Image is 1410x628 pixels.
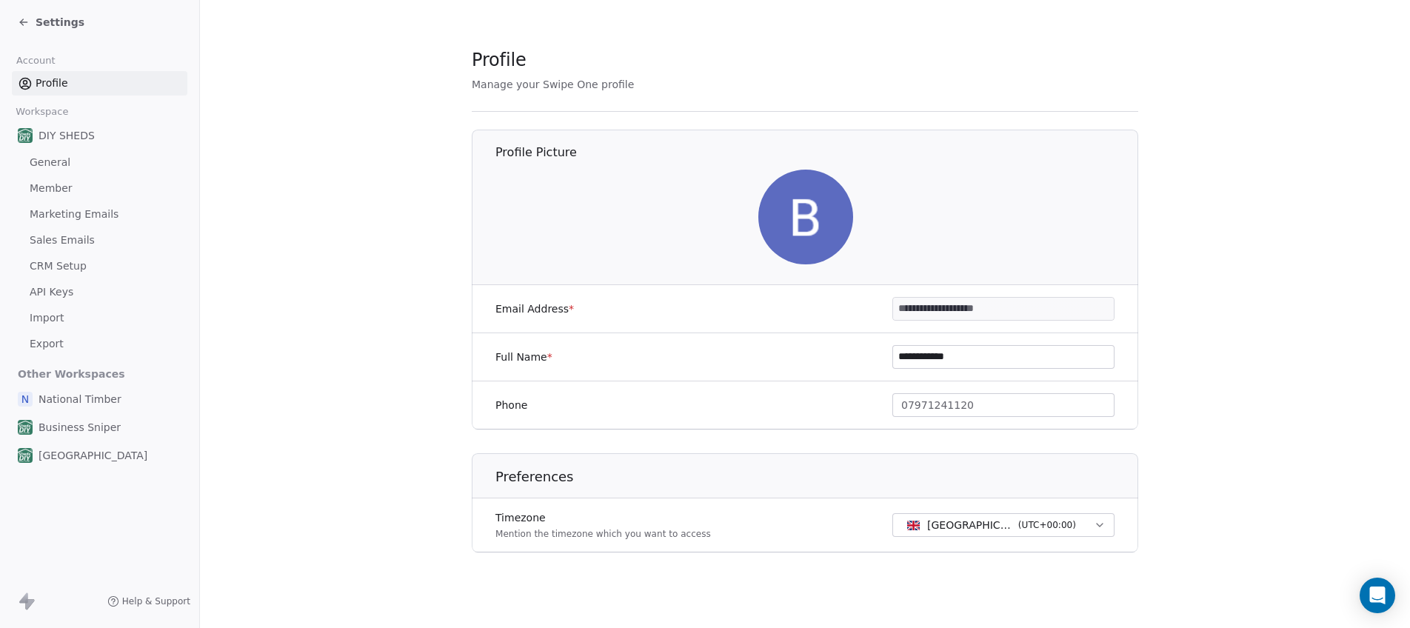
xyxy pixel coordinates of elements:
a: Settings [18,15,84,30]
p: Mention the timezone which you want to access [495,528,711,540]
img: shedsdiy.jpg [18,448,33,463]
div: Open Intercom Messenger [1360,578,1395,613]
span: Sales Emails [30,233,95,248]
a: Member [12,176,187,201]
span: Business Sniper [39,420,121,435]
span: Export [30,336,64,352]
a: General [12,150,187,175]
span: Profile [36,76,68,91]
span: [GEOGRAPHIC_DATA] - GMT [927,518,1012,532]
a: API Keys [12,280,187,304]
h1: Preferences [495,468,1139,486]
a: Import [12,306,187,330]
span: Account [10,50,61,72]
span: Marketing Emails [30,207,118,222]
span: Settings [36,15,84,30]
span: ( UTC+00:00 ) [1018,518,1076,532]
button: [GEOGRAPHIC_DATA] - GMT(UTC+00:00) [892,513,1115,537]
span: Other Workspaces [12,362,131,386]
span: [GEOGRAPHIC_DATA] [39,448,147,463]
img: shedsdiy.jpg [18,420,33,435]
span: Member [30,181,73,196]
a: CRM Setup [12,254,187,278]
a: Export [12,332,187,356]
label: Timezone [495,510,711,525]
span: Manage your Swipe One profile [472,78,634,90]
h1: Profile Picture [495,144,1139,161]
img: S83Y1VhgjgNWlTEwLv-zT84ptwMDiTS0e3ElzhP9E0Q [758,170,853,264]
img: shedsdiy.jpg [18,128,33,143]
a: Profile [12,71,187,96]
span: API Keys [30,284,73,300]
span: National Timber [39,392,121,407]
span: N [18,392,33,407]
span: CRM Setup [30,258,87,274]
a: Help & Support [107,595,190,607]
span: Profile [472,49,527,71]
span: Workspace [10,101,75,123]
label: Email Address [495,301,574,316]
a: Sales Emails [12,228,187,253]
label: Full Name [495,350,552,364]
span: Help & Support [122,595,190,607]
span: 07971241120 [901,398,974,413]
button: 07971241120 [892,393,1115,417]
span: General [30,155,70,170]
span: Import [30,310,64,326]
a: Marketing Emails [12,202,187,227]
span: DIY SHEDS [39,128,95,143]
label: Phone [495,398,527,412]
